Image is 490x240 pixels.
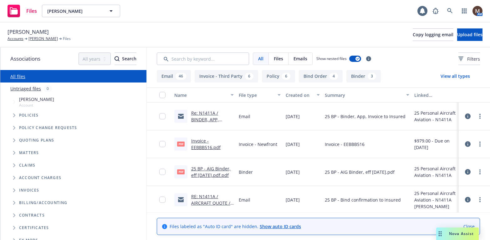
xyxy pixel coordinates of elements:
[444,5,456,17] a: Search
[157,70,191,82] button: Email
[195,70,258,82] button: Invoice - Third Party
[19,213,45,217] span: Contracts
[476,196,484,203] a: more
[115,53,136,65] div: Search
[286,141,300,147] span: [DATE]
[325,141,365,147] span: Invoice - EEBBB516
[414,137,456,151] div: $979.00 - Due on [DATE]
[177,142,185,146] span: pdf
[262,70,295,82] button: Policy
[260,223,301,229] a: Show auto ID cards
[412,87,459,102] button: Linked associations
[431,70,480,82] button: View all types
[414,203,456,210] div: [PERSON_NAME]
[429,5,442,17] a: Report a Bug
[258,55,263,62] span: All
[8,28,49,36] span: [PERSON_NAME]
[325,113,406,120] span: 25 BP - Binder, App, Invoice to Insured
[159,141,166,147] input: Toggle Row Selected
[457,32,482,37] span: Upload files
[286,169,300,175] span: [DATE]
[325,92,402,98] div: Summary
[8,36,23,42] a: Accounts
[476,112,484,120] a: more
[286,197,300,203] span: [DATE]
[458,56,480,62] span: Filters
[19,151,39,155] span: Matters
[10,55,40,63] span: Associations
[325,197,401,203] span: 25 BP - Bind confirmation to insured
[28,36,58,42] a: [PERSON_NAME]
[159,197,166,203] input: Toggle Row Selected
[239,169,253,175] span: Binder
[159,92,166,98] input: Select all
[19,138,54,142] span: Quoting plans
[43,85,52,92] div: 0
[159,169,166,175] input: Toggle Row Selected
[476,168,484,176] a: more
[239,141,277,147] span: Invoice - Newfront
[457,28,482,41] button: Upload files
[414,92,456,98] div: Linked associations
[322,87,412,102] button: Summary
[42,5,120,17] button: [PERSON_NAME]
[239,113,250,120] span: Email
[329,73,338,80] div: 4
[47,8,101,14] span: [PERSON_NAME]
[170,223,301,230] span: Files labeled as "Auto ID card" are hidden.
[159,113,166,119] input: Toggle Row Selected
[274,55,283,62] span: Files
[368,73,376,80] div: 3
[414,190,456,203] div: 25 Personal Aircraft Aviation - N1411A
[283,87,322,102] button: Created on
[463,223,475,230] a: Close
[172,87,236,102] button: Name
[157,52,249,65] input: Search by keyword...
[19,163,35,167] span: Claims
[413,28,453,41] button: Copy logging email
[476,140,484,148] a: more
[115,52,136,65] button: SearchSearch
[414,165,456,178] div: 25 Personal Aircraft Aviation - N1411A
[19,113,39,117] span: Policies
[458,52,480,65] button: Filters
[239,197,250,203] span: Email
[436,227,479,240] button: Nova Assist
[115,56,120,61] svg: Search
[191,166,231,178] a: 25 BP - AIG Binder, eff [DATE].pdf.pdf
[5,2,39,20] a: Files
[449,231,474,236] span: Nova Assist
[19,102,54,108] span: Account
[191,193,230,212] a: RE: N1411A / AIRCRAFT QUOTE / [PERSON_NAME]
[0,95,146,197] div: Tree Example
[177,169,185,174] span: pdf
[63,36,71,42] span: Files
[414,110,456,123] div: 25 Personal Aircraft Aviation - N1411A
[286,92,313,98] div: Created on
[436,227,444,240] div: Drag to move
[316,56,347,61] span: Show nested files
[293,55,307,62] span: Emails
[458,5,471,17] a: Switch app
[19,226,49,230] span: Certificates
[467,56,480,62] span: Filters
[19,201,68,205] span: Billing/Accounting
[472,6,482,16] img: photo
[19,96,54,102] span: [PERSON_NAME]
[191,110,226,136] a: Re: N1411A / BINDER, APP, INVOICE / [PERSON_NAME]
[19,126,77,130] span: Policy change requests
[239,92,274,98] div: File type
[174,92,227,98] div: Name
[19,176,61,180] span: Account charges
[10,73,25,79] a: All files
[282,73,290,80] div: 6
[19,188,39,192] span: Invoices
[191,138,221,150] a: Invoice - EEBBB516.pdf
[236,87,283,102] button: File type
[325,169,395,175] span: 25 BP - AIG Binder, eff [DATE].pdf
[176,73,186,80] div: 46
[26,8,37,13] span: Files
[245,73,253,80] div: 6
[286,113,300,120] span: [DATE]
[346,70,381,82] button: Binder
